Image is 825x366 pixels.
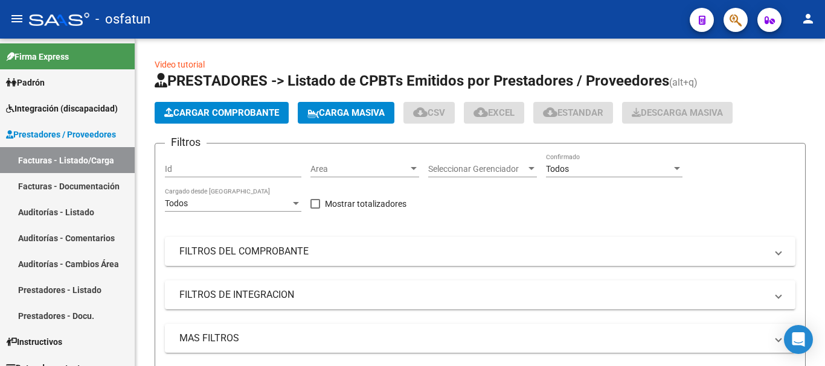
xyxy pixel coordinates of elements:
span: Firma Express [6,50,69,63]
span: Padrón [6,76,45,89]
span: Integración (discapacidad) [6,102,118,115]
mat-panel-title: MAS FILTROS [179,332,766,345]
mat-expansion-panel-header: FILTROS DE INTEGRACION [165,280,795,309]
mat-icon: cloud_download [473,105,488,119]
button: Cargar Comprobante [155,102,289,124]
button: CSV [403,102,455,124]
mat-icon: menu [10,11,24,26]
mat-icon: person [801,11,815,26]
span: EXCEL [473,107,515,118]
span: Descarga Masiva [632,107,723,118]
span: Carga Masiva [307,107,385,118]
mat-icon: cloud_download [413,105,428,119]
span: - osfatun [95,6,150,33]
button: Estandar [533,102,613,124]
mat-expansion-panel-header: FILTROS DEL COMPROBANTE [165,237,795,266]
a: Video tutorial [155,60,205,69]
span: Prestadores / Proveedores [6,128,116,141]
button: Descarga Masiva [622,102,733,124]
span: Estandar [543,107,603,118]
span: Area [310,164,408,174]
button: Carga Masiva [298,102,394,124]
button: EXCEL [464,102,524,124]
span: CSV [413,107,445,118]
h3: Filtros [165,134,207,151]
span: PRESTADORES -> Listado de CPBTs Emitidos por Prestadores / Proveedores [155,72,669,89]
mat-expansion-panel-header: MAS FILTROS [165,324,795,353]
span: Instructivos [6,335,62,349]
mat-panel-title: FILTROS DE INTEGRACION [179,288,766,301]
div: Open Intercom Messenger [784,325,813,354]
span: Cargar Comprobante [164,107,279,118]
span: Todos [546,164,569,174]
app-download-masive: Descarga masiva de comprobantes (adjuntos) [622,102,733,124]
span: Mostrar totalizadores [325,197,406,211]
span: Seleccionar Gerenciador [428,164,526,174]
span: Todos [165,198,188,208]
span: (alt+q) [669,77,698,88]
mat-panel-title: FILTROS DEL COMPROBANTE [179,245,766,258]
mat-icon: cloud_download [543,105,557,119]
